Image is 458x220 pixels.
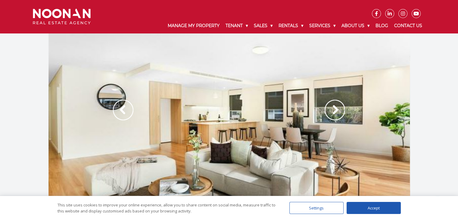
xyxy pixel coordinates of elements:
a: Services [306,18,338,33]
a: Manage My Property [165,18,223,33]
img: Arrow slider [113,100,133,120]
div: This site uses cookies to improve your online experience, allow you to share content on social me... [58,202,277,214]
a: Blog [372,18,391,33]
a: Contact Us [391,18,425,33]
a: Tenant [223,18,251,33]
div: Accept [347,202,401,214]
a: Rentals [276,18,306,33]
div: Settings [289,202,344,214]
img: Noonan Real Estate Agency [33,9,91,25]
a: About Us [338,18,372,33]
img: Arrow slider [325,100,345,120]
a: Sales [251,18,276,33]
